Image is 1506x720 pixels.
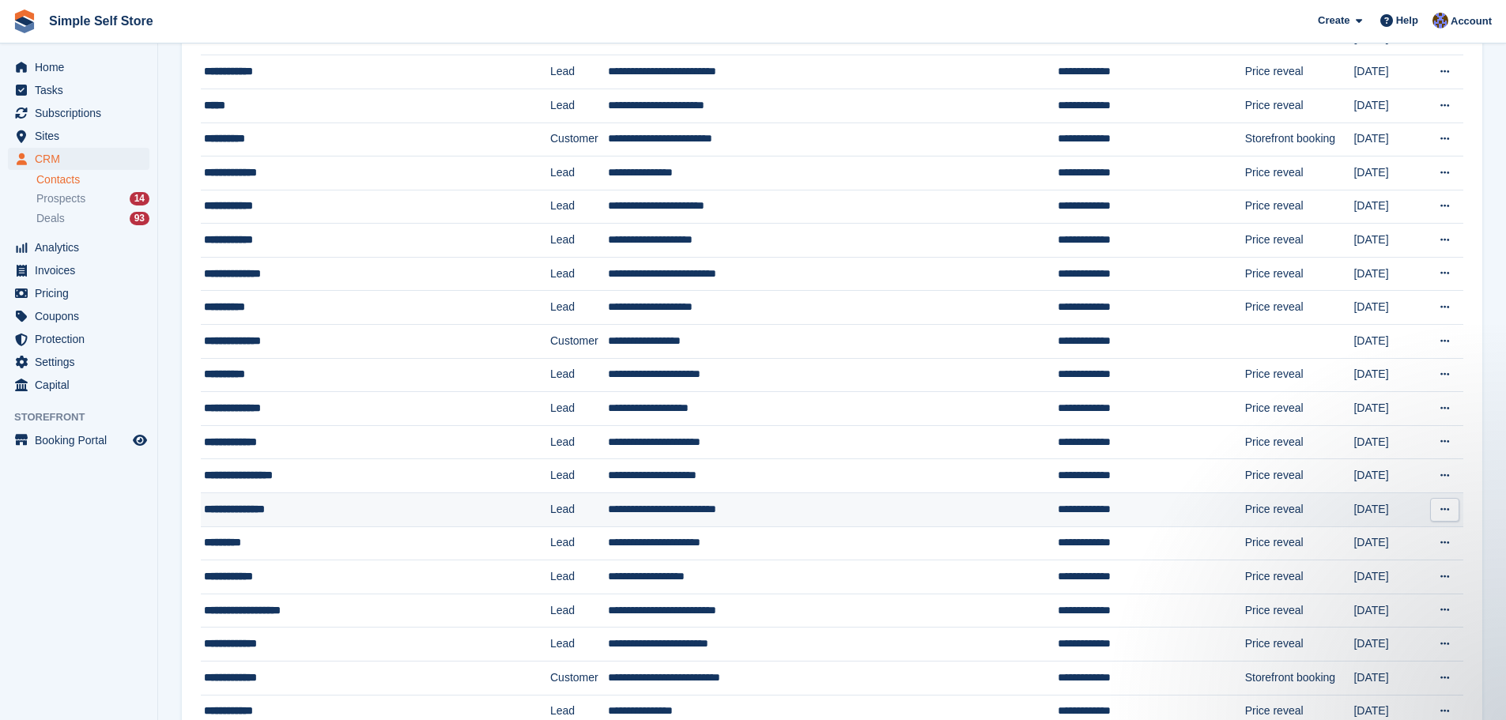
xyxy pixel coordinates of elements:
[1245,425,1354,459] td: Price reveal
[14,409,157,425] span: Storefront
[35,351,130,373] span: Settings
[1353,425,1423,459] td: [DATE]
[8,102,149,124] a: menu
[1245,662,1354,695] td: Storefront booking
[550,190,608,224] td: Lead
[43,8,160,34] a: Simple Self Store
[35,374,130,396] span: Capital
[550,291,608,325] td: Lead
[1245,190,1354,224] td: Price reveal
[1245,392,1354,426] td: Price reveal
[130,192,149,205] div: 14
[35,328,130,350] span: Protection
[35,259,130,281] span: Invoices
[550,392,608,426] td: Lead
[1245,493,1354,527] td: Price reveal
[36,191,85,206] span: Prospects
[35,429,130,451] span: Booking Portal
[8,374,149,396] a: menu
[1245,224,1354,258] td: Price reveal
[8,259,149,281] a: menu
[1353,594,1423,628] td: [DATE]
[130,431,149,450] a: Preview store
[550,325,608,359] td: Customer
[130,212,149,225] div: 93
[1353,392,1423,426] td: [DATE]
[550,560,608,594] td: Lead
[550,55,608,89] td: Lead
[550,526,608,560] td: Lead
[8,328,149,350] a: menu
[1245,257,1354,291] td: Price reveal
[1353,89,1423,123] td: [DATE]
[35,305,130,327] span: Coupons
[36,190,149,207] a: Prospects 14
[1245,358,1354,392] td: Price reveal
[1245,459,1354,493] td: Price reveal
[8,56,149,78] a: menu
[1353,224,1423,258] td: [DATE]
[1245,628,1354,662] td: Price reveal
[550,459,608,493] td: Lead
[550,662,608,695] td: Customer
[35,79,130,101] span: Tasks
[1318,13,1349,28] span: Create
[35,282,130,304] span: Pricing
[8,79,149,101] a: menu
[35,236,130,258] span: Analytics
[8,125,149,147] a: menu
[35,102,130,124] span: Subscriptions
[1245,291,1354,325] td: Price reveal
[1353,257,1423,291] td: [DATE]
[1245,526,1354,560] td: Price reveal
[1353,628,1423,662] td: [DATE]
[1353,156,1423,190] td: [DATE]
[1353,662,1423,695] td: [DATE]
[550,257,608,291] td: Lead
[1353,325,1423,359] td: [DATE]
[35,56,130,78] span: Home
[1245,89,1354,123] td: Price reveal
[1245,594,1354,628] td: Price reveal
[550,123,608,156] td: Customer
[1353,459,1423,493] td: [DATE]
[550,224,608,258] td: Lead
[1353,526,1423,560] td: [DATE]
[1245,123,1354,156] td: Storefront booking
[1353,291,1423,325] td: [DATE]
[13,9,36,33] img: stora-icon-8386f47178a22dfd0bd8f6a31ec36ba5ce8667c1dd55bd0f319d3a0aa187defe.svg
[36,210,149,227] a: Deals 93
[550,628,608,662] td: Lead
[1353,358,1423,392] td: [DATE]
[36,211,65,226] span: Deals
[8,282,149,304] a: menu
[1353,190,1423,224] td: [DATE]
[1353,560,1423,594] td: [DATE]
[1245,156,1354,190] td: Price reveal
[35,125,130,147] span: Sites
[1353,123,1423,156] td: [DATE]
[1396,13,1418,28] span: Help
[1245,55,1354,89] td: Price reveal
[8,148,149,170] a: menu
[1432,13,1448,28] img: Sharon Hughes
[35,148,130,170] span: CRM
[550,156,608,190] td: Lead
[8,429,149,451] a: menu
[1245,560,1354,594] td: Price reveal
[8,351,149,373] a: menu
[550,594,608,628] td: Lead
[550,493,608,527] td: Lead
[550,425,608,459] td: Lead
[36,172,149,187] a: Contacts
[8,305,149,327] a: menu
[550,358,608,392] td: Lead
[1353,55,1423,89] td: [DATE]
[550,89,608,123] td: Lead
[1451,13,1492,29] span: Account
[8,236,149,258] a: menu
[1353,493,1423,527] td: [DATE]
